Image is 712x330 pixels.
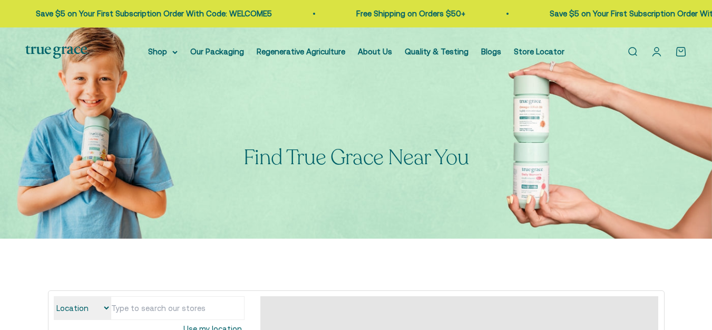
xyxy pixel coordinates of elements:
[243,143,469,172] split-lines: Find True Grace Near You
[481,47,501,56] a: Blogs
[405,47,469,56] a: Quality & Testing
[190,47,244,56] a: Our Packaging
[514,47,564,56] a: Store Locator
[35,7,271,20] p: Save $5 on Your First Subscription Order With Code: WELCOME5
[257,47,345,56] a: Regenerative Agriculture
[148,45,178,58] summary: Shop
[358,47,392,56] a: About Us
[355,9,464,18] a: Free Shipping on Orders $50+
[111,296,245,320] input: Type to search our stores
